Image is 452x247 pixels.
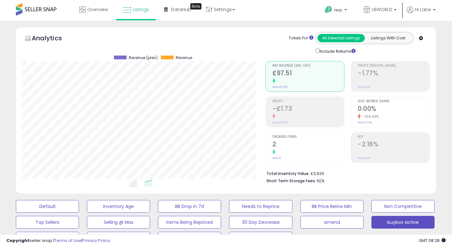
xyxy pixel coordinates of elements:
span: Net Revenue (Exc. VAT) [272,64,344,68]
small: Prev: £0.00 [272,121,288,124]
span: ROI [358,135,429,139]
span: Avg. Buybox Share [358,100,429,103]
button: Default [16,200,79,213]
a: Help [320,1,353,21]
span: Help [334,7,343,13]
button: buybox active [371,216,435,229]
h2: -£1.73 [272,105,344,114]
button: BB Drop in 7d [158,200,221,213]
small: -100.00% [361,114,379,119]
button: Inventory Age [87,200,150,213]
h2: 0.00% [358,105,429,114]
button: 30 Day Decrease [229,216,292,229]
li: £3,920 [266,169,425,177]
button: BB Price Below Min [300,200,364,213]
button: Items Being Repriced [158,216,221,229]
button: Suppressed No Sales [158,232,221,244]
button: Non Competitive [371,200,435,213]
h2: -2.16% [358,141,429,149]
div: Totals For [289,35,313,41]
small: Prev: 0 [272,156,281,160]
span: Ordered Items [272,135,344,139]
button: suppressed [16,232,79,244]
span: N/A [317,178,324,184]
span: DataHub [171,6,191,13]
a: Hi Labe [407,6,436,21]
h2: -1.77% [358,70,429,78]
div: seller snap | | [6,238,110,244]
b: Short Term Storage Fees: [266,178,316,184]
span: 2025-10-12 08:28 GMT [419,237,446,244]
div: Include Returns [311,47,363,55]
h2: £97.51 [272,70,344,78]
b: Total Inventory Value: [266,171,310,176]
span: Listings [133,6,149,13]
button: Top Sellers [16,216,79,229]
small: Prev: N/A [358,85,370,89]
button: Needs to Reprice [229,200,292,213]
small: Prev: £0.00 [272,85,288,89]
span: LBWORLD [372,6,392,13]
a: Terms of Use [54,237,81,244]
strong: Copyright [6,237,29,244]
span: Profit [272,100,344,103]
button: Selling @ Max [87,216,150,229]
button: Competive No Sales [87,232,150,244]
i: Get Help [324,6,332,14]
small: Prev: N/A [358,156,370,160]
a: Privacy Policy [82,237,110,244]
span: Overview [87,6,108,13]
button: amend [300,216,364,229]
span: Profit [PERSON_NAME] [358,64,429,68]
h2: 2 [272,141,344,149]
small: Prev: 0.17% [358,121,372,124]
span: Hi Labe [415,6,431,13]
button: win [229,232,292,244]
span: Revenue (prev) [129,56,158,60]
h5: Analytics [32,34,74,44]
span: Revenue [176,56,192,60]
button: Listings With Cost [364,34,412,42]
div: Tooltip anchor [190,3,201,10]
button: All Selected Listings [318,34,365,42]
